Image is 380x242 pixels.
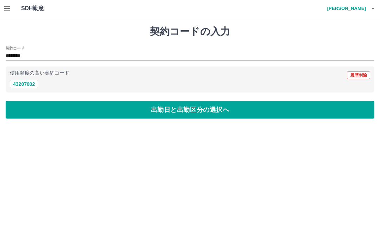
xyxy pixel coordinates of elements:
button: 履歴削除 [347,71,370,79]
button: 43207002 [10,80,38,88]
button: 出勤日と出勤区分の選択へ [6,101,374,119]
h1: 契約コードの入力 [6,26,374,38]
p: 使用頻度の高い契約コード [10,71,69,76]
h2: 契約コード [6,45,24,51]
